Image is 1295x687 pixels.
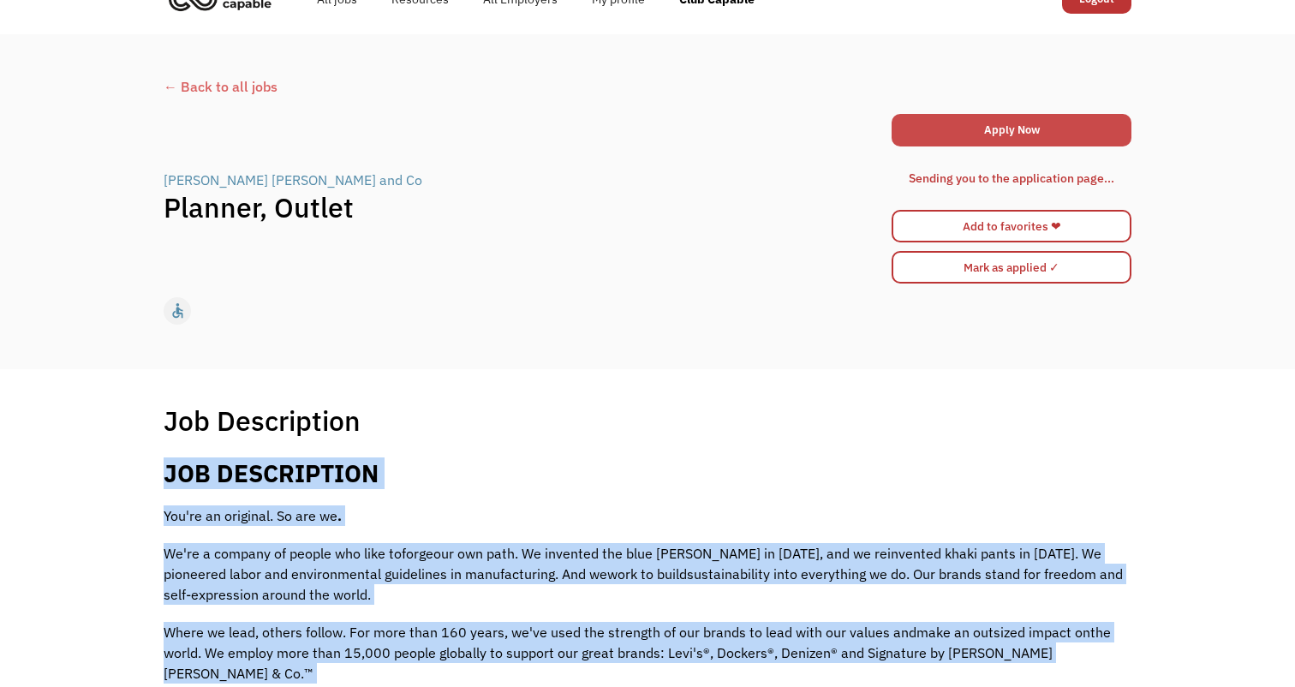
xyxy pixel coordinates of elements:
[164,170,427,190] a: [PERSON_NAME] [PERSON_NAME] and Co
[892,114,1131,146] a: Apply Now
[169,298,187,324] div: accessible
[164,543,1131,605] p: We're a company of people who like to our own path. We invented the blue [PERSON_NAME] in [DATE],...
[164,622,1131,684] p: Where we lead, others follow. For more than 160 years, we've used the strength of our brands to l...
[607,565,687,582] span: work to build
[164,76,1131,97] a: ← Back to all jobs
[892,210,1131,242] a: Add to favorites ❤
[402,545,433,562] span: forge
[164,190,890,224] h1: Planner, Outlet
[164,403,361,438] h1: Job Description
[892,251,1131,284] input: Mark as applied ✓
[164,170,422,190] div: [PERSON_NAME] [PERSON_NAME] and Co
[164,457,379,489] b: JOB DESCRIPTION
[909,168,1114,188] div: Sending you to the application page...
[164,505,1131,526] p: You're an original. So are we
[892,151,1131,206] div: Apply Form success
[892,247,1131,288] form: Mark as applied form
[916,624,1090,641] span: make an outsized impact on
[337,507,342,524] b: .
